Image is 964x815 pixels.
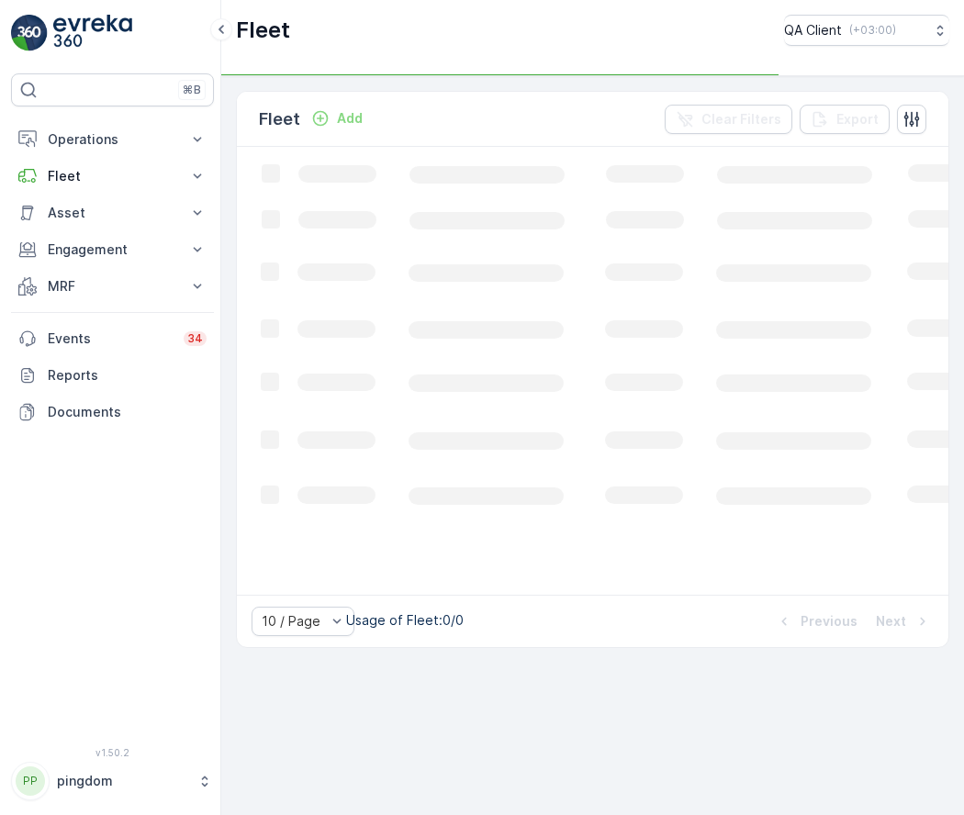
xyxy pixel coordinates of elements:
[11,762,214,800] button: PPpingdom
[346,611,464,630] p: Usage of Fleet : 0/0
[836,110,879,128] p: Export
[16,766,45,796] div: PP
[48,204,177,222] p: Asset
[876,612,906,631] p: Next
[784,15,949,46] button: QA Client(+03:00)
[48,167,177,185] p: Fleet
[11,15,48,51] img: logo
[236,16,290,45] p: Fleet
[259,106,300,132] p: Fleet
[48,403,207,421] p: Documents
[849,23,896,38] p: ( +03:00 )
[701,110,781,128] p: Clear Filters
[665,105,792,134] button: Clear Filters
[304,107,370,129] button: Add
[48,277,177,296] p: MRF
[773,610,859,632] button: Previous
[11,394,214,430] a: Documents
[11,357,214,394] a: Reports
[11,747,214,758] span: v 1.50.2
[187,331,203,346] p: 34
[48,329,173,348] p: Events
[11,268,214,305] button: MRF
[48,366,207,385] p: Reports
[11,158,214,195] button: Fleet
[337,109,363,128] p: Add
[11,231,214,268] button: Engagement
[874,610,934,632] button: Next
[11,320,214,357] a: Events34
[801,612,858,631] p: Previous
[48,240,177,259] p: Engagement
[48,130,177,149] p: Operations
[800,105,890,134] button: Export
[57,772,188,790] p: pingdom
[53,15,132,51] img: logo_light-DOdMpM7g.png
[784,21,842,39] p: QA Client
[183,83,201,97] p: ⌘B
[11,195,214,231] button: Asset
[11,121,214,158] button: Operations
